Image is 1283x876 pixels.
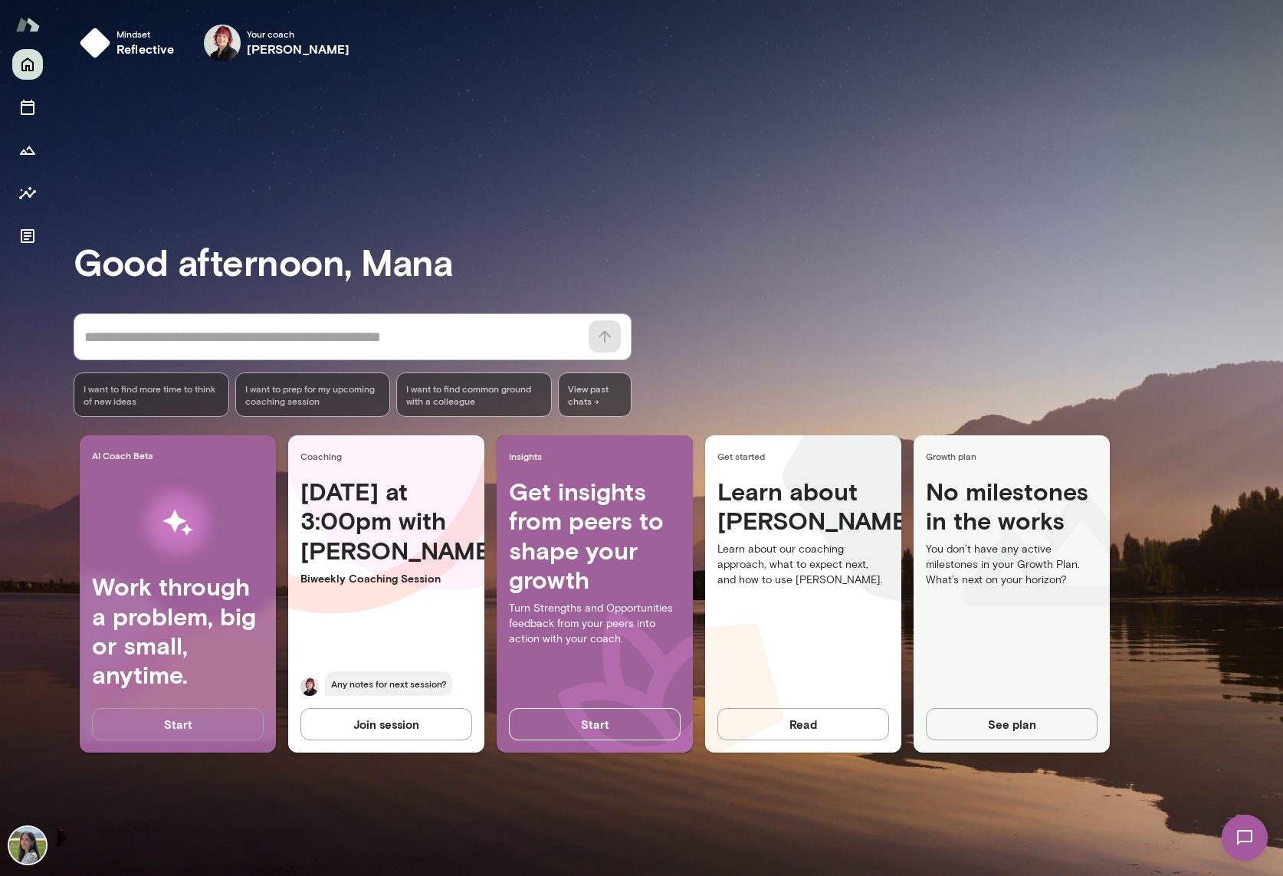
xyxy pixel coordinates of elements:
span: Growth plan [926,450,1104,462]
h4: Work through a problem, big or small, anytime. [92,572,264,690]
p: Biweekly Coaching Session [300,571,472,586]
h3: Good afternoon, Mana [74,240,1283,283]
p: You don’t have any active milestones in your Growth Plan. What’s next on your horizon? [926,542,1098,588]
span: Coaching [300,450,478,462]
button: Documents [12,221,43,251]
img: Leigh Allen-Arredondo [204,25,241,61]
img: Mento [15,10,40,39]
span: Mindset [116,28,175,40]
span: I want to find common ground with a colleague [406,382,542,407]
h4: Learn about [PERSON_NAME] [717,477,889,536]
button: Start [509,708,681,740]
p: Turn Strengths and Opportunities feedback from your peers into action with your coach. [509,601,681,647]
img: AI Workflows [110,474,246,572]
span: I want to find more time to think of new ideas [84,382,219,407]
h6: reflective [116,40,175,58]
span: I want to prep for my upcoming coaching session [245,382,381,407]
img: Mana Sadeghi [9,827,46,864]
div: I want to find common ground with a colleague [396,372,552,417]
button: Growth Plan [12,135,43,166]
button: Sessions [12,92,43,123]
button: Home [12,49,43,80]
img: mindset [80,28,110,58]
span: Insights [509,450,687,462]
span: AI Coach Beta [92,449,270,461]
button: Mindsetreflective [74,18,187,67]
h4: No milestones in the works [926,477,1098,542]
span: Your coach [247,28,350,40]
img: Leigh [300,678,319,696]
p: Learn about our coaching approach, what to expect next, and how to use [PERSON_NAME]. [717,542,889,588]
span: View past chats -> [558,372,632,417]
h4: Get insights from peers to shape your growth [509,477,681,595]
button: Insights [12,178,43,208]
span: Any notes for next session? [325,671,452,696]
div: Leigh Allen-ArredondoYour coach[PERSON_NAME] [193,18,361,67]
div: I want to prep for my upcoming coaching session [235,372,391,417]
button: Read [717,708,889,740]
button: See plan [926,708,1098,740]
h6: [PERSON_NAME] [247,40,350,58]
div: I want to find more time to think of new ideas [74,372,229,417]
span: Get started [717,450,895,462]
h4: [DATE] at 3:00pm with [PERSON_NAME] [300,477,472,565]
button: Start [92,708,264,740]
button: Join session [300,708,472,740]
